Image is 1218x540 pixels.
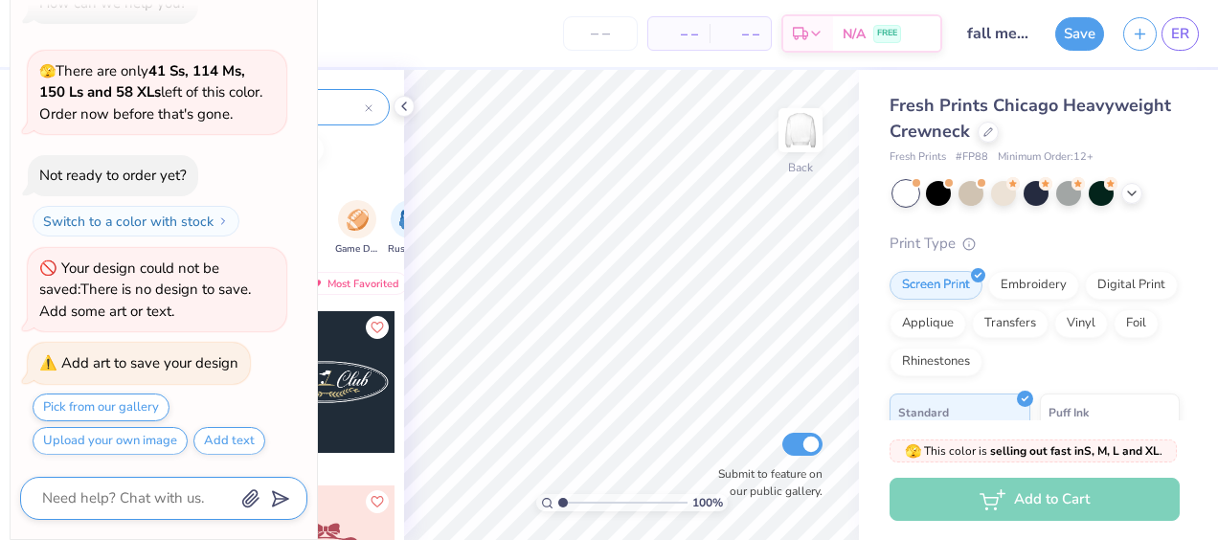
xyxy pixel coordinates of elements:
[990,443,1160,459] strong: selling out fast in S, M, L and XL
[193,427,265,455] button: Add text
[692,494,723,511] span: 100 %
[388,200,432,257] button: filter button
[217,215,229,227] img: Switch to a color with stock
[952,14,1046,53] input: Untitled Design
[890,348,982,376] div: Rhinestones
[956,149,988,166] span: # FP88
[335,242,379,257] span: Game Day
[890,94,1171,143] span: Fresh Prints Chicago Heavyweight Crewneck
[399,209,421,231] img: Rush & Bid Image
[898,402,949,422] span: Standard
[721,24,759,44] span: – –
[890,271,982,300] div: Screen Print
[890,149,946,166] span: Fresh Prints
[708,465,823,500] label: Submit to feature on our public gallery.
[788,159,813,176] div: Back
[366,490,389,513] button: Like
[39,166,187,185] div: Not ready to order yet?
[300,272,408,295] div: Most Favorited
[972,309,1049,338] div: Transfers
[1114,309,1159,338] div: Foil
[660,24,698,44] span: – –
[39,258,275,323] div: Your design could not be saved: There is no design to save. Add some art or text.
[1171,23,1189,45] span: ER
[1085,271,1178,300] div: Digital Print
[33,394,169,421] button: Pick from our gallery
[335,200,379,257] button: filter button
[1054,309,1108,338] div: Vinyl
[843,24,866,44] span: N/A
[781,111,820,149] img: Back
[388,242,432,257] span: Rush & Bid
[61,353,238,372] div: Add art to save your design
[335,200,379,257] div: filter for Game Day
[563,16,638,51] input: – –
[347,209,369,231] img: Game Day Image
[890,309,966,338] div: Applique
[366,316,389,339] button: Like
[388,200,432,257] div: filter for Rush & Bid
[998,149,1094,166] span: Minimum Order: 12 +
[39,62,56,80] span: 🫣
[905,442,921,461] span: 🫣
[877,27,897,40] span: FREE
[33,427,188,455] button: Upload your own image
[905,442,1162,460] span: This color is .
[33,206,239,236] button: Switch to a color with stock
[39,61,262,124] span: There are only left of this color. Order now before that's gone.
[890,233,1180,255] div: Print Type
[1162,17,1199,51] a: ER
[1055,17,1104,51] button: Save
[1049,402,1089,422] span: Puff Ink
[988,271,1079,300] div: Embroidery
